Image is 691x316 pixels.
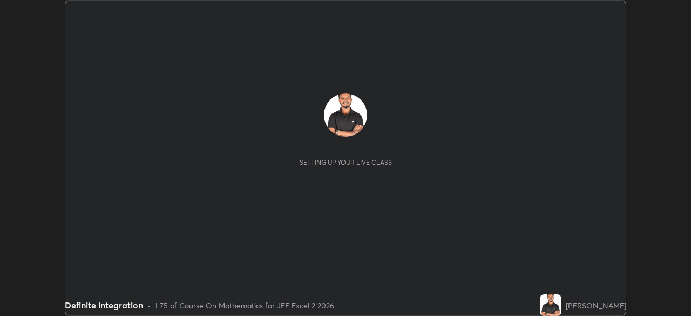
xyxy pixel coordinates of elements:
[300,158,392,166] div: Setting up your live class
[65,299,143,312] div: Definite integration
[147,300,151,311] div: •
[155,300,334,311] div: L75 of Course On Mathematics for JEE Excel 2 2026
[566,300,626,311] div: [PERSON_NAME]
[540,294,561,316] img: 8a5640520d1649759a523a16a6c3a527.jpg
[324,93,367,137] img: 8a5640520d1649759a523a16a6c3a527.jpg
